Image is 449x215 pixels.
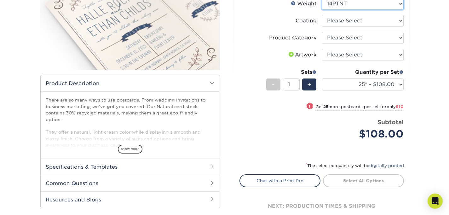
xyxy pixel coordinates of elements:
a: Chat with a Print Pro [239,174,320,187]
span: - [272,80,275,89]
h2: Common Questions [41,175,220,191]
span: + [307,80,311,89]
a: Select All Options [323,174,404,187]
div: Sets [266,68,317,76]
span: $10 [396,104,404,109]
span: ! [309,103,310,110]
div: Open Intercom Messenger [428,194,443,209]
div: Product Category [269,34,317,42]
strong: 25 [323,104,328,109]
a: digitally printed [369,163,404,168]
div: $108.00 [326,126,404,142]
div: Quantity per Set [322,68,404,76]
h2: Specifications & Templates [41,159,220,175]
p: There are so many ways to use postcards. From wedding invitations to business marketing, we’ve go... [46,97,215,148]
div: Artwork [287,51,317,59]
h2: Resources and Blogs [41,191,220,208]
small: The selected quantity will be [306,163,404,168]
span: only [387,104,404,109]
h2: Product Description [41,75,220,91]
small: Get more postcards per set for [315,104,404,111]
div: Coating [296,17,317,25]
strong: Subtotal [377,119,404,125]
span: show more [118,145,142,153]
